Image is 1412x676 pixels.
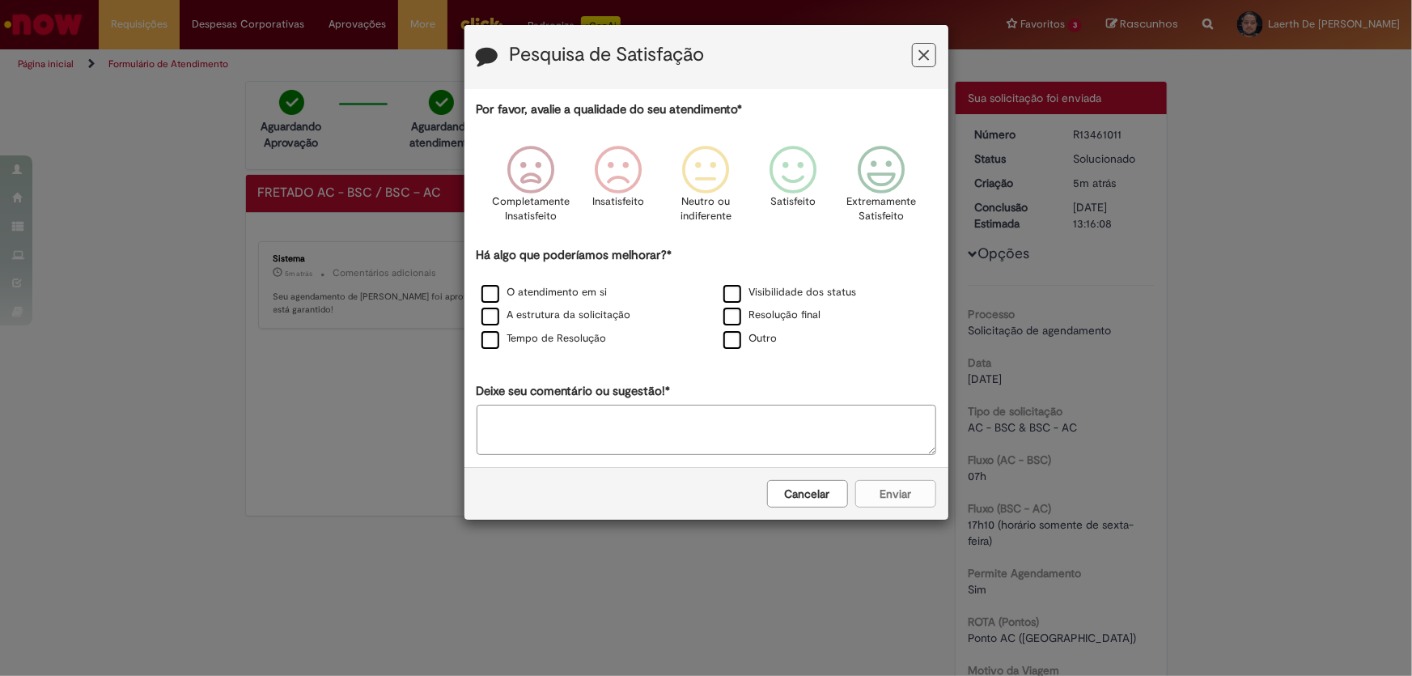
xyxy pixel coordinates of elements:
label: A estrutura da solicitação [481,308,631,323]
label: Por favor, avalie a qualidade do seu atendimento* [477,101,743,118]
label: Pesquisa de Satisfação [510,45,705,66]
label: Resolução final [723,308,821,323]
p: Insatisfeito [592,194,644,210]
p: Extremamente Satisfeito [846,194,916,224]
div: Há algo que poderíamos melhorar?* [477,247,936,351]
label: Outro [723,331,778,347]
button: Cancelar [767,480,848,508]
label: Tempo de Resolução [481,331,607,347]
div: Neutro ou indiferente [664,134,747,244]
p: Completamente Insatisfeito [492,194,570,224]
div: Completamente Insatisfeito [490,134,572,244]
div: Insatisfeito [577,134,659,244]
label: O atendimento em si [481,285,608,300]
p: Satisfeito [771,194,816,210]
div: Satisfeito [753,134,835,244]
p: Neutro ou indiferente [676,194,735,224]
label: Deixe seu comentário ou sugestão!* [477,383,671,400]
label: Visibilidade dos status [723,285,857,300]
div: Extremamente Satisfeito [840,134,922,244]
